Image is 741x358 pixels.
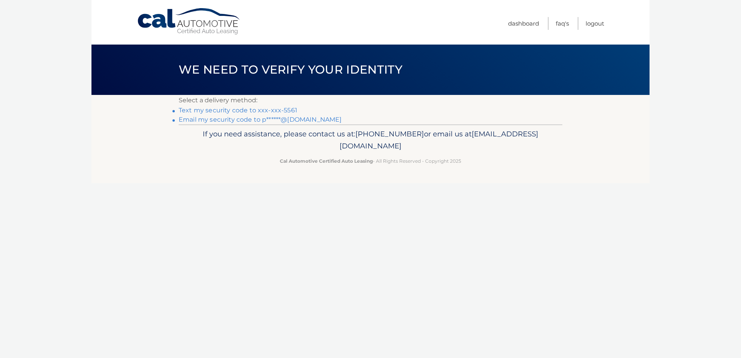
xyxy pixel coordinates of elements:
a: Dashboard [508,17,539,30]
p: If you need assistance, please contact us at: or email us at [184,128,557,153]
a: Text my security code to xxx-xxx-5561 [179,107,297,114]
a: Cal Automotive [137,8,241,35]
span: [PHONE_NUMBER] [355,129,424,138]
strong: Cal Automotive Certified Auto Leasing [280,158,373,164]
p: Select a delivery method: [179,95,562,106]
p: - All Rights Reserved - Copyright 2025 [184,157,557,165]
a: Email my security code to p******@[DOMAIN_NAME] [179,116,342,123]
a: Logout [586,17,604,30]
span: We need to verify your identity [179,62,402,77]
a: FAQ's [556,17,569,30]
